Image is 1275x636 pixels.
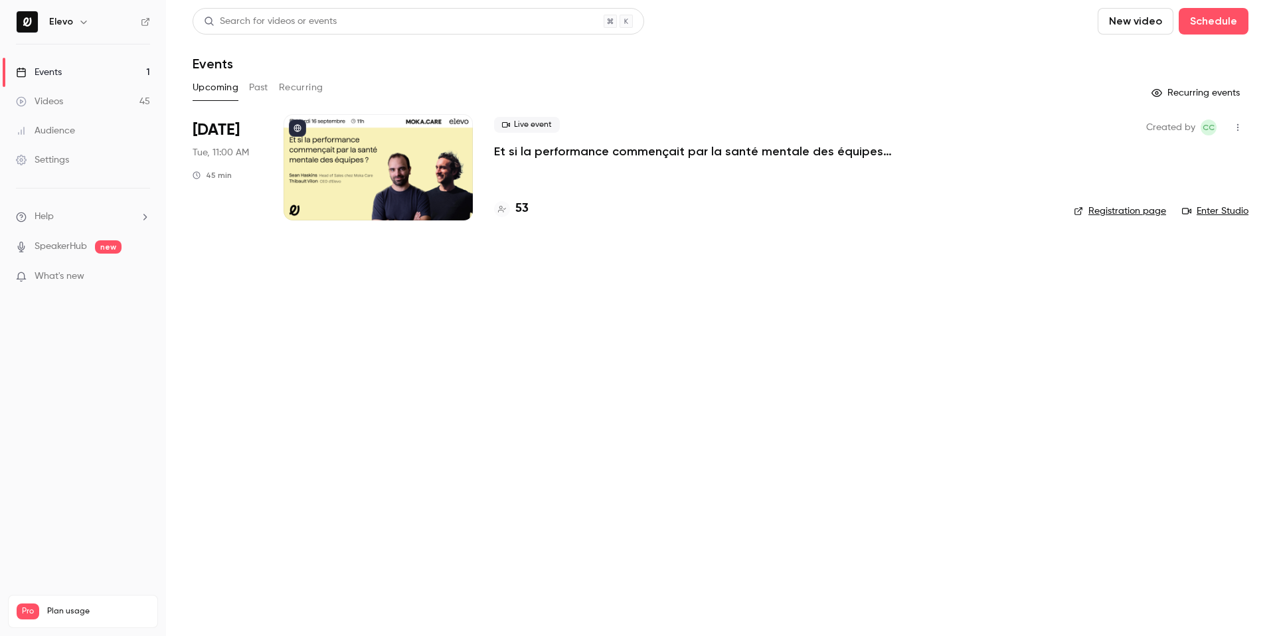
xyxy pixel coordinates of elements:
span: new [95,240,122,254]
button: New video [1098,8,1173,35]
span: [DATE] [193,119,240,141]
span: Pro [17,603,39,619]
iframe: Noticeable Trigger [134,271,150,283]
span: Tue, 11:00 AM [193,146,249,159]
span: What's new [35,270,84,283]
button: Past [249,77,268,98]
button: Upcoming [193,77,238,98]
span: Clara Courtillier [1201,119,1217,135]
div: Videos [16,95,63,108]
h6: Elevo [49,15,73,29]
h1: Events [193,56,233,72]
div: Events [16,66,62,79]
div: Search for videos or events [204,15,337,29]
div: 45 min [193,170,232,181]
a: 53 [494,200,529,218]
span: Created by [1146,119,1195,135]
h4: 53 [515,200,529,218]
span: Plan usage [47,606,149,617]
span: Help [35,210,54,224]
span: CC [1203,119,1215,135]
a: Enter Studio [1182,204,1248,218]
span: Live event [494,117,560,133]
a: Et si la performance commençait par la santé mentale des équipes ? [494,143,892,159]
div: Audience [16,124,75,137]
li: help-dropdown-opener [16,210,150,224]
button: Recurring events [1146,82,1248,104]
div: Sep 16 Tue, 11:00 AM (Europe/Paris) [193,114,262,220]
button: Schedule [1179,8,1248,35]
a: Registration page [1074,204,1166,218]
button: Recurring [279,77,323,98]
img: Elevo [17,11,38,33]
a: SpeakerHub [35,240,87,254]
div: Settings [16,153,69,167]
